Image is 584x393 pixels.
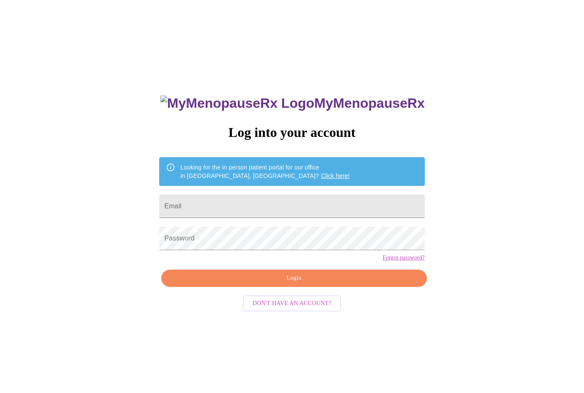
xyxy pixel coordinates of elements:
[160,96,314,111] img: MyMenopauseRx Logo
[383,254,425,261] a: Forgot password?
[161,270,426,287] button: Login
[243,295,341,312] button: Don't have an account?
[241,299,343,306] a: Don't have an account?
[160,96,425,111] h3: MyMenopauseRx
[180,160,350,183] div: Looking for the in person patient portal for our office in [GEOGRAPHIC_DATA], [GEOGRAPHIC_DATA]?
[159,125,424,140] h3: Log into your account
[171,273,417,284] span: Login
[321,172,350,179] a: Click here!
[253,298,331,309] span: Don't have an account?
